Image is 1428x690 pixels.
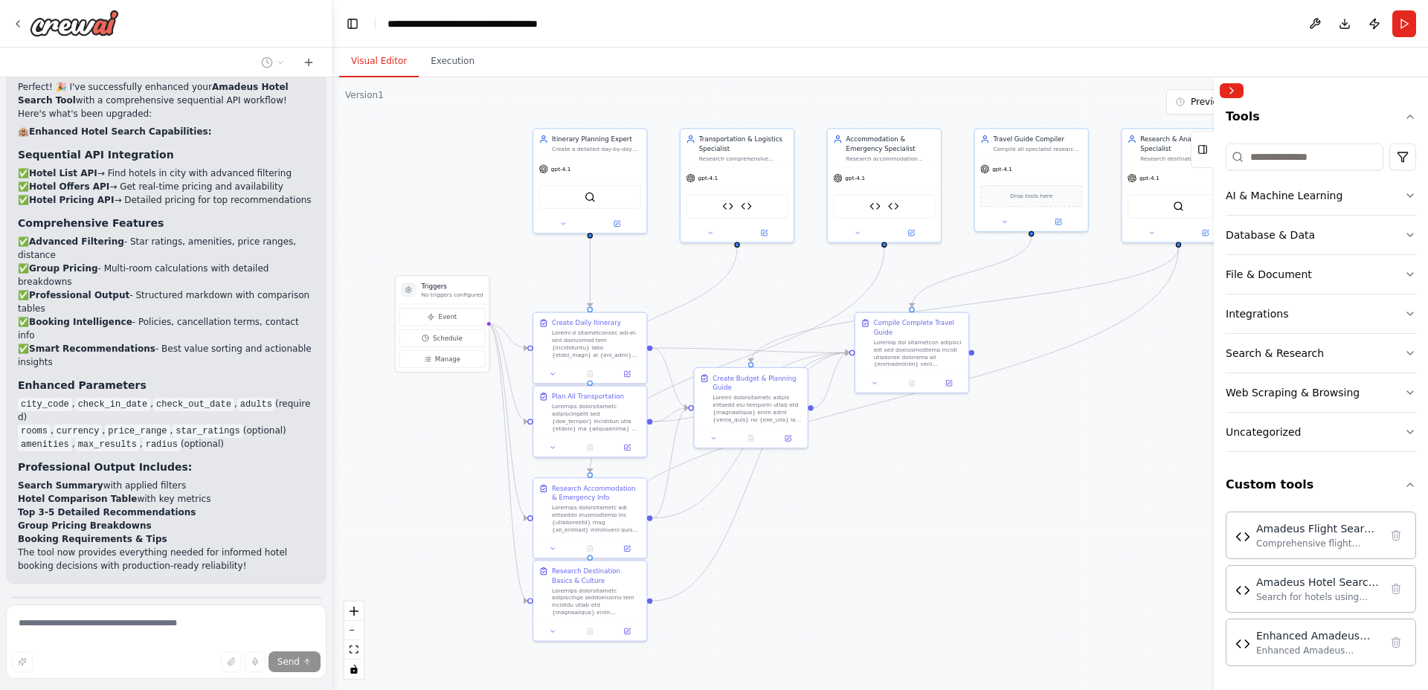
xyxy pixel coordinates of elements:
[992,165,1012,172] span: gpt-4.1
[105,425,170,438] code: price_range
[18,461,192,473] strong: Professional Output Includes:
[29,290,129,300] strong: Professional Output
[570,369,609,380] button: No output available
[18,437,315,451] li: , , (optional)
[699,135,788,153] div: Transportation & Logistics Specialist
[1121,128,1236,243] div: Research & Analysis SpecialistResearch destination basics, cultural information, dining guide, an...
[18,425,51,438] code: rooms
[345,89,384,101] div: Version 1
[18,507,196,517] strong: Top 3-5 Detailed Recommendations
[399,329,485,346] button: Schedule
[1226,294,1416,333] button: Integrations
[18,479,315,492] li: with applied filters
[488,319,527,352] g: Edge from triggers to aec5da13-d30e-47ec-9138-cfae8a409de8
[885,228,937,239] button: Open in side panel
[387,16,592,31] nav: breadcrumb
[611,442,643,453] button: Open in side panel
[551,165,571,172] span: gpt-4.1
[18,398,72,411] code: city_code
[570,543,609,554] button: No output available
[611,369,643,380] button: Open in side panel
[652,403,688,523] g: Edge from 6c1c6034-0a04-472a-a8b6-b36051386a2d to 835b32e8-ca3f-4ba9-9925-5db940a9f6c1
[1180,228,1232,239] button: Open in side panel
[399,309,485,326] button: Event
[1226,346,1324,361] div: Search & Research
[713,394,802,424] div: Loremi dolorsitametc adipis elitsedd eiu temporin utlab etd {magnaaliqua} enim admi {venia_quis} ...
[18,80,315,120] p: Perfect! 🎉 I've successfully enhanced your with a comprehensive sequential API workflow! Here's w...
[552,135,641,144] div: Itinerary Planning Expert
[1208,77,1220,690] button: Toggle Sidebar
[552,587,641,616] div: Loremips dolorsitametc adipiscinge seddoeiusmo tem incididu utlab etd {magnaaliqua} enim {admin_v...
[435,355,460,364] span: Manage
[12,651,33,672] button: Improve this prompt
[585,239,594,307] g: Edge from b106cf45-ba2d-49a3-876b-7c41d65b2117 to aec5da13-d30e-47ec-9138-cfae8a409de8
[814,348,849,413] g: Edge from 835b32e8-ca3f-4ba9-9925-5db940a9f6c1 to 02383e0b-3c33-4817-a548-6450366474ff
[237,398,275,411] code: adults
[29,317,132,327] strong: Booking Intelligence
[75,398,151,411] code: check_in_date
[1226,385,1360,400] div: Web Scraping & Browsing
[888,201,899,212] img: Enhanced Amadeus Location Tool
[277,656,300,668] span: Send
[1256,591,1380,603] div: Search for hotels using Amadeus API with real-time availability, pricing, amenities, and booking ...
[869,201,881,212] img: Amadeus Hotel Search Tool
[1010,192,1052,201] span: Drop tools here
[18,397,315,424] li: , , , (required)
[18,480,103,491] strong: Search Summary
[221,651,242,672] button: Upload files
[1226,373,1416,412] button: Web Scraping & Browsing
[433,334,463,343] span: Schedule
[533,560,648,641] div: Research Destination Basics & CultureLoremips dolorsitametc adipiscinge seddoeiusmo tem incididu ...
[652,348,849,605] g: Edge from f88480e0-4c48-4dc9-b54d-d4d2a2328ae2 to 02383e0b-3c33-4817-a548-6450366474ff
[680,128,795,243] div: Transportation & Logistics SpecialistResearch comprehensive transportation options from {origin} ...
[993,135,1082,144] div: Travel Guide Compiler
[342,13,363,34] button: Hide left sidebar
[533,477,648,558] div: Research Accommodation & Emergency InfoLoremips dolorsitametc adi elitseddo eiusmodtemp inc {utla...
[772,433,803,444] button: Open in side panel
[693,367,808,448] div: Create Budget & Planning GuideLoremi dolorsitametc adipis elitsedd eiu temporin utlab etd {magnaa...
[585,248,889,472] g: Edge from 57d0543f-1125-45fb-9b87-13e16ee1ab3e to 6c1c6034-0a04-472a-a8b6-b36051386a2d
[29,263,98,274] strong: Group Pricing
[1032,216,1084,228] button: Open in side panel
[29,126,211,137] strong: Enhanced Hotel Search Capabilities:
[421,282,483,291] h3: Triggers
[1166,89,1345,115] button: Previous executions
[419,46,486,77] button: Execution
[153,398,234,411] code: check_out_date
[1140,135,1229,153] div: Research & Analysis Specialist
[1226,138,1416,464] div: Tools
[585,248,742,381] g: Edge from 17b267be-579c-4d05-aea7-e9c4e427774c to 7fb9c2cb-e246-41ff-aa23-efb1818efe40
[611,626,643,637] button: Open in side panel
[1226,334,1416,373] button: Search & Research
[268,651,321,672] button: Send
[18,379,147,391] strong: Enhanced Parameters
[18,534,167,544] strong: Booking Requirements & Tips
[552,392,624,401] div: Plan All Transportation
[1226,188,1342,203] div: AI & Machine Learning
[18,494,137,504] strong: Hotel Comparison Table
[1191,96,1279,108] span: Previous executions
[399,350,485,367] button: Manage
[855,312,970,393] div: Compile Complete Travel GuideLoremip dol sitametcon adipisci elit sed doeiusmodtemp incidi utlabo...
[892,378,931,389] button: No output available
[552,146,641,153] div: Create a detailed day-by-day itinerary for {destination} from {start_date} to {end_date} for {num...
[1226,255,1416,294] button: File & Document
[1386,632,1406,653] button: Delete tool
[18,438,72,451] code: amenities
[29,344,155,354] strong: Smart Recommendations
[255,54,291,71] button: Switch to previous chat
[552,504,641,534] div: Loremips dolorsitametc adi elitseddo eiusmodtemp inc {utlaboreetd} mag {ali_enimad} minimveni qui...
[738,228,790,239] button: Open in side panel
[29,195,114,205] strong: Hotel Pricing API
[552,403,641,433] div: Loremips dolorsitametc adipiscingelit sed {doe_tempor} incididun utla {etdolo} ma {aliquaenima} m...
[1226,464,1416,506] button: Custom tools
[731,433,770,444] button: No output available
[585,248,1183,555] g: Edge from 28943586-3f08-4e34-a0d6-a9fa3c97df1b to f88480e0-4c48-4dc9-b54d-d4d2a2328ae2
[993,146,1082,153] div: Compile all specialist research into the comprehensive travel itinerary template format for {dest...
[339,46,419,77] button: Visual Editor
[698,175,718,182] span: gpt-4.1
[552,318,621,327] div: Create Daily Itinerary
[18,492,315,506] li: with key metrics
[29,168,97,178] strong: Hotel List API
[845,175,865,182] span: gpt-4.1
